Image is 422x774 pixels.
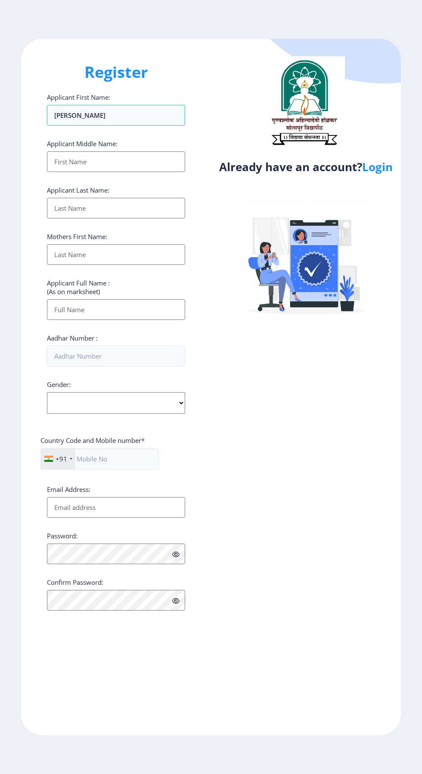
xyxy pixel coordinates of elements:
[56,455,67,463] div: +91
[47,232,107,241] label: Mothers First Name:
[47,198,185,218] input: Last Name
[362,159,393,175] a: Login
[47,578,103,587] label: Confirm Password:
[47,93,110,101] label: Applicant First Name:
[47,279,110,296] label: Applicant Full Name : (As on marksheet)
[47,380,71,389] label: Gender:
[47,105,185,126] input: First Name
[47,186,109,194] label: Applicant Last Name:
[231,185,382,336] img: Verified-rafiki.svg
[41,448,75,469] div: India (भारत): +91
[40,448,159,470] input: Mobile No
[263,56,345,148] img: logo
[47,151,185,172] input: First Name
[47,62,185,83] h1: Register
[47,334,98,342] label: Aadhar Number :
[40,436,145,445] label: Country Code and Mobile number
[47,244,185,265] input: Last Name
[47,299,185,320] input: Full Name
[47,497,185,518] input: Email address
[47,139,118,148] label: Applicant Middle Name:
[217,160,394,174] h4: Already have an account?
[47,531,78,540] label: Password:
[47,346,185,366] input: Aadhar Number
[47,485,90,494] label: Email Address:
